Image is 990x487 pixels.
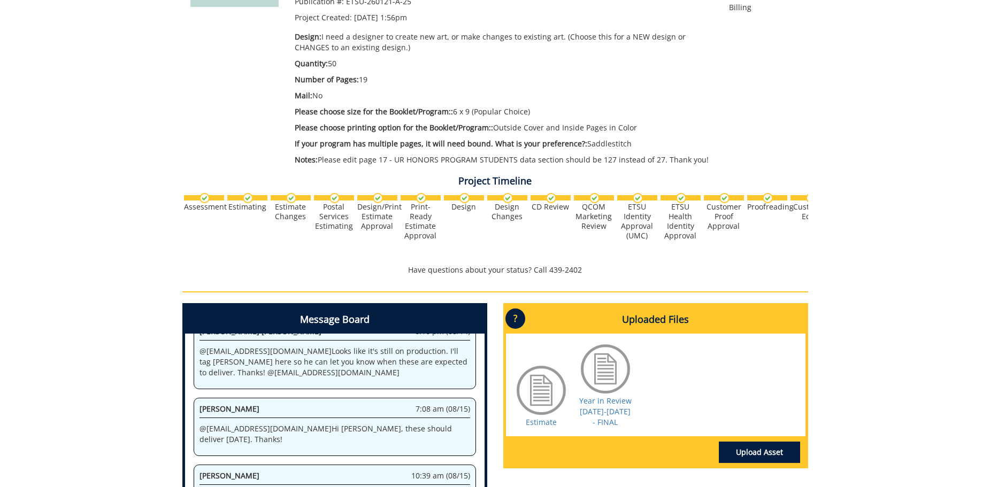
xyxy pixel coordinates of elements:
p: I need a designer to create new art, or make changes to existing art. (Choose this for a NEW desi... [295,32,713,53]
span: Please choose size for the Booklet/Program:: [295,106,453,117]
img: checkmark [546,193,556,203]
span: If your program has multiple pages, it will need bound. What is your preference?: [295,138,587,149]
p: @ [EMAIL_ADDRESS][DOMAIN_NAME] Hi [PERSON_NAME], these should deliver [DATE]. Thanks! [199,423,470,445]
div: Proofreading [747,202,787,212]
p: Please edit page 17 - UR HONORS PROGRAM STUDENTS data section should be 127 instead of 27. Thank ... [295,154,713,165]
p: 19 [295,74,713,85]
img: checkmark [416,193,426,203]
img: checkmark [806,193,816,203]
a: Upload Asset [719,442,800,463]
div: Assessment [184,202,224,212]
img: checkmark [459,193,470,203]
div: Design Changes [487,202,527,221]
span: [PERSON_NAME] [199,470,259,481]
img: checkmark [503,193,513,203]
img: checkmark [763,193,773,203]
span: Design: [295,32,321,42]
p: No [295,90,713,101]
img: checkmark [589,193,600,203]
div: Postal Services Estimating [314,202,354,231]
span: Project Created: [295,12,352,22]
a: Year in Review [DATE]-[DATE] - FINAL [579,396,632,427]
div: Estimate Changes [271,202,311,221]
img: checkmark [199,193,210,203]
div: ETSU Identity Approval (UMC) [617,202,657,241]
span: Notes: [295,154,318,165]
div: QCOM Marketing Review [574,202,614,231]
div: Design/Print Estimate Approval [357,202,397,231]
img: checkmark [633,193,643,203]
span: 7:08 am (08/15) [416,404,470,414]
span: Please choose printing option for the Booklet/Program:: [295,122,493,133]
div: Print-Ready Estimate Approval [401,202,441,241]
p: Outside Cover and Inside Pages in Color [295,122,713,133]
div: CD Review [531,202,571,212]
div: Design [444,202,484,212]
img: checkmark [676,193,686,203]
p: ? [505,308,525,329]
p: 6 x 9 (Popular Choice) [295,106,713,117]
span: Number of Pages: [295,74,359,84]
p: @ [EMAIL_ADDRESS][DOMAIN_NAME] Looks like it's still on production. I'll tag [PERSON_NAME] here s... [199,346,470,378]
a: Estimate [526,417,557,427]
img: checkmark [286,193,296,203]
span: Quantity: [295,58,328,68]
span: Mail: [295,90,312,101]
h4: Message Board [185,306,485,334]
p: Have questions about your status? Call 439-2402 [182,265,808,275]
img: checkmark [243,193,253,203]
img: checkmark [329,193,340,203]
div: ETSU Health Identity Approval [661,202,701,241]
img: checkmark [373,193,383,203]
div: Customer Proof Approval [704,202,744,231]
h4: Uploaded Files [506,306,805,334]
p: Saddlestitch [295,138,713,149]
img: checkmark [719,193,730,203]
span: [DATE] 1:56pm [354,12,407,22]
span: 10:39 am (08/15) [411,470,470,481]
div: Customer Edits [791,202,831,221]
div: Estimating [227,202,267,212]
h4: Project Timeline [182,176,808,187]
p: 50 [295,58,713,69]
span: [PERSON_NAME] [199,404,259,414]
